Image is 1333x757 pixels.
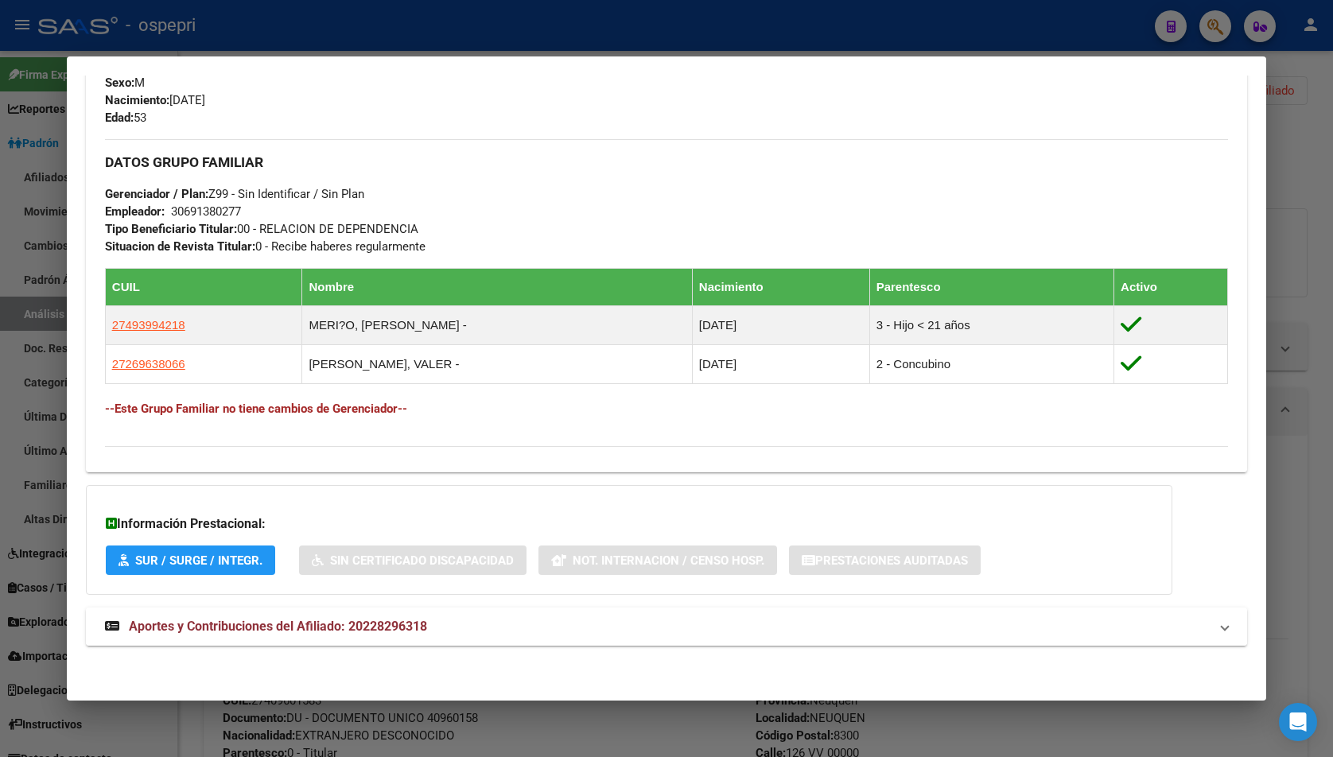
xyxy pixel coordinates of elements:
span: [DATE] [105,93,205,107]
span: Not. Internacion / Censo Hosp. [573,553,764,568]
td: [DATE] [692,344,869,383]
div: 30691380277 [171,203,241,220]
span: Prestaciones Auditadas [815,553,968,568]
td: 2 - Concubino [869,344,1113,383]
th: Activo [1114,268,1228,305]
span: Aportes y Contribuciones del Afiliado: 20228296318 [129,619,427,634]
strong: Tipo Beneficiario Titular: [105,222,237,236]
span: 27269638066 [112,357,185,371]
td: [DATE] [692,305,869,344]
span: 27493994218 [112,318,185,332]
td: MERI?O, [PERSON_NAME] - [302,305,692,344]
th: Nacimiento [692,268,869,305]
div: Open Intercom Messenger [1279,703,1317,741]
strong: Situacion de Revista Titular: [105,239,255,254]
th: Parentesco [869,268,1113,305]
strong: Edad: [105,111,134,125]
h3: DATOS GRUPO FAMILIAR [105,153,1228,171]
th: CUIL [105,268,302,305]
span: Z99 - Sin Identificar / Sin Plan [105,187,364,201]
th: Nombre [302,268,692,305]
h4: --Este Grupo Familiar no tiene cambios de Gerenciador-- [105,400,1228,417]
span: M [105,76,145,90]
strong: Sexo: [105,76,134,90]
strong: Gerenciador / Plan: [105,187,208,201]
span: 0 - Recibe haberes regularmente [105,239,426,254]
span: 00 - RELACION DE DEPENDENCIA [105,222,418,236]
button: SUR / SURGE / INTEGR. [106,545,275,575]
span: SUR / SURGE / INTEGR. [135,553,262,568]
button: Prestaciones Auditadas [789,545,981,575]
button: Not. Internacion / Censo Hosp. [538,545,777,575]
span: Sin Certificado Discapacidad [330,553,514,568]
h3: Información Prestacional: [106,514,1152,534]
strong: Nacimiento: [105,93,169,107]
td: 3 - Hijo < 21 años [869,305,1113,344]
mat-expansion-panel-header: Aportes y Contribuciones del Afiliado: 20228296318 [86,608,1247,646]
button: Sin Certificado Discapacidad [299,545,527,575]
strong: Empleador: [105,204,165,219]
td: [PERSON_NAME], VALER - [302,344,692,383]
span: 53 [105,111,146,125]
